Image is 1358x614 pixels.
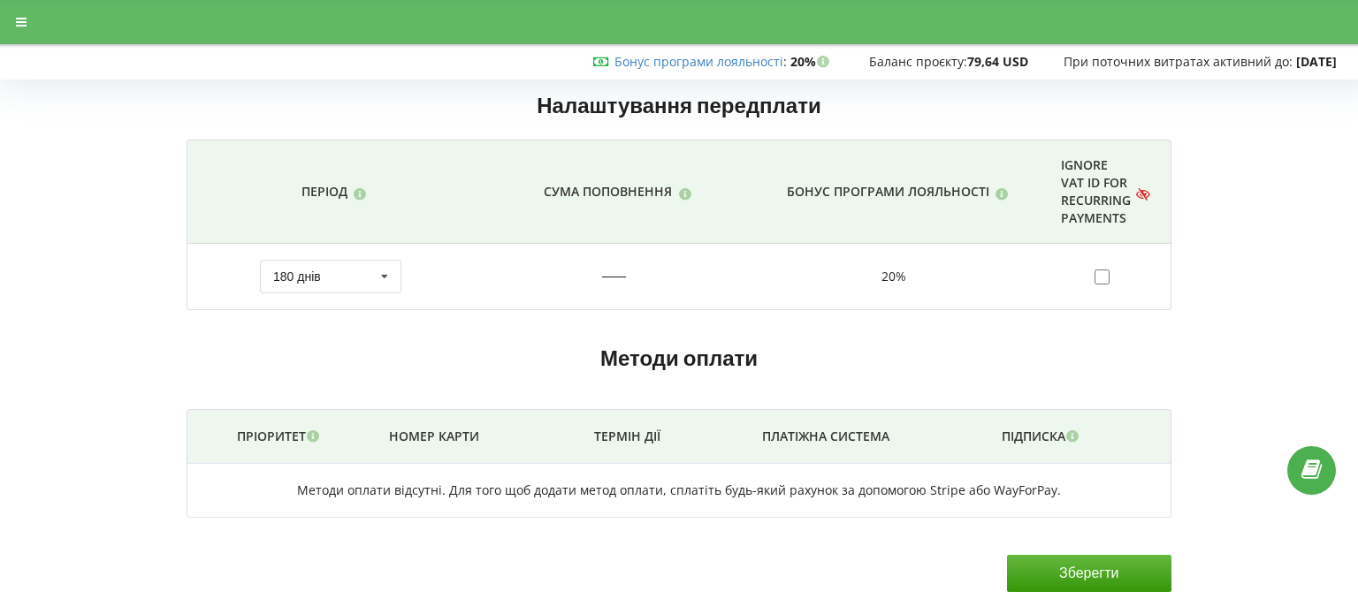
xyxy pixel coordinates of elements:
td: Методи оплати відсутні. Для того щоб додати метод оплати, сплатіть будь-який рахунок за допомогою... [187,464,1171,518]
p: Період [301,183,347,201]
h2: Методи оплати [187,345,1171,372]
p: Сума поповнення [544,183,672,201]
input: Зберегти [1007,555,1171,592]
a: Бонус програми лояльності [614,53,783,70]
span: Баланс проєкту: [869,53,967,70]
div: 180 днів [273,270,321,283]
th: Підписка [953,410,1131,464]
strong: 20% [790,53,834,70]
p: Ignore VAT Id for recurring payments [1061,156,1132,227]
h2: Налаштування передплати [187,83,1171,128]
span: : [614,53,787,70]
i: Після оформлення підписки, за чотири дні до очікуваного кінця коштів відбудеться списання з прив'... [1065,428,1080,440]
th: Номер карти [373,410,557,464]
th: Платіжна система [698,410,953,464]
p: Бонус програми лояльності [787,183,989,201]
th: Термін дії [556,410,698,464]
strong: 79,64 USD [967,53,1028,70]
th: Пріоритет [187,410,372,464]
strong: [DATE] [1296,53,1337,70]
div: 20% [772,268,1017,285]
i: Гроші будуть списані з активної карти з найвищим пріоритетом(чим більше цифра - тим вище пріорите... [306,428,321,440]
span: При поточних витратах активний до: [1064,53,1293,70]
